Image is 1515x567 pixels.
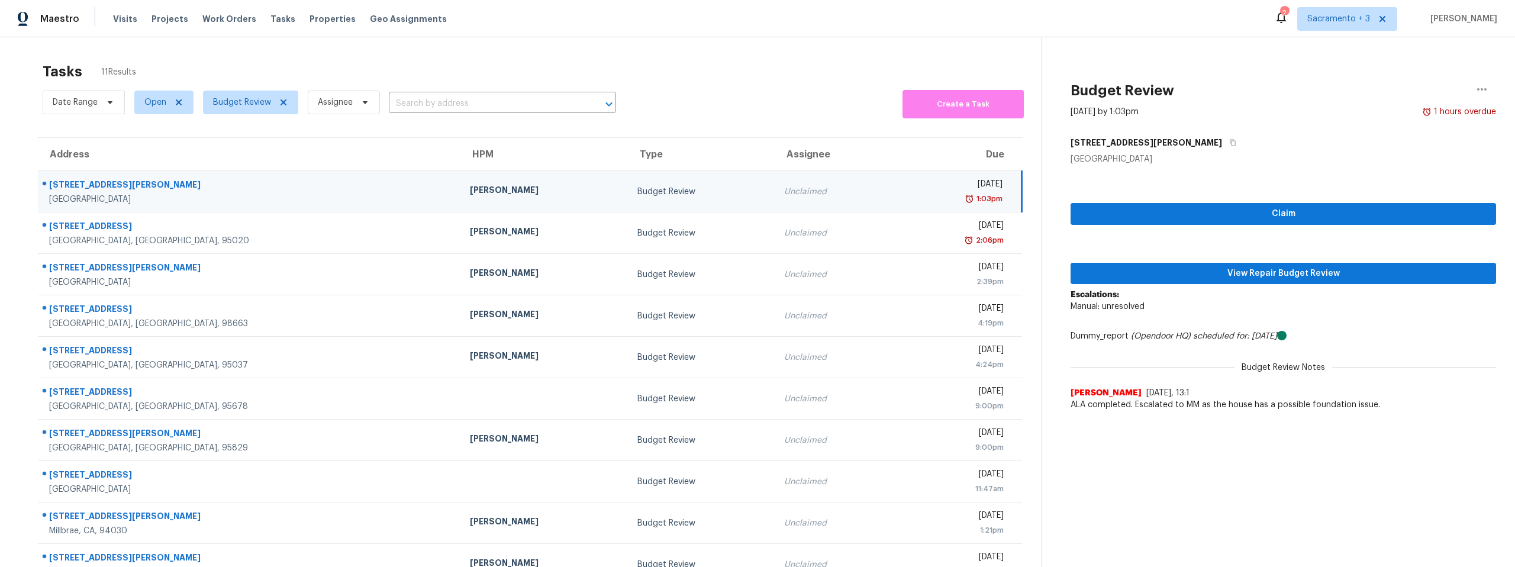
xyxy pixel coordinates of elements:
[49,442,451,454] div: [GEOGRAPHIC_DATA], [GEOGRAPHIC_DATA], 95829
[370,13,447,25] span: Geo Assignments
[892,138,1021,171] th: Due
[470,184,618,199] div: [PERSON_NAME]
[318,96,353,108] span: Assignee
[49,427,451,442] div: [STREET_ADDRESS][PERSON_NAME]
[902,510,1003,524] div: [DATE]
[974,234,1004,246] div: 2:06pm
[637,517,766,529] div: Budget Review
[1193,332,1277,340] i: scheduled for: [DATE]
[49,303,451,318] div: [STREET_ADDRESS]
[965,193,974,205] img: Overdue Alarm Icon
[113,13,137,25] span: Visits
[784,310,883,322] div: Unclaimed
[1422,106,1432,118] img: Overdue Alarm Icon
[902,359,1003,371] div: 4:24pm
[637,476,766,488] div: Budget Review
[637,269,766,281] div: Budget Review
[40,13,79,25] span: Maestro
[784,476,883,488] div: Unclaimed
[1071,106,1139,118] div: [DATE] by 1:03pm
[601,96,617,112] button: Open
[49,179,451,194] div: [STREET_ADDRESS][PERSON_NAME]
[101,66,136,78] span: 11 Results
[902,220,1003,234] div: [DATE]
[470,433,618,447] div: [PERSON_NAME]
[1432,106,1496,118] div: 1 hours overdue
[902,178,1003,193] div: [DATE]
[49,484,451,495] div: [GEOGRAPHIC_DATA]
[460,138,628,171] th: HPM
[784,227,883,239] div: Unclaimed
[470,308,618,323] div: [PERSON_NAME]
[1071,291,1119,299] b: Escalations:
[49,344,451,359] div: [STREET_ADDRESS]
[151,13,188,25] span: Projects
[902,90,1024,118] button: Create a Task
[902,524,1003,536] div: 1:21pm
[902,442,1003,453] div: 9:00pm
[144,96,166,108] span: Open
[49,276,451,288] div: [GEOGRAPHIC_DATA]
[637,434,766,446] div: Budget Review
[1071,330,1496,342] div: Dummy_report
[637,186,766,198] div: Budget Review
[637,393,766,405] div: Budget Review
[902,427,1003,442] div: [DATE]
[902,276,1003,288] div: 2:39pm
[470,225,618,240] div: [PERSON_NAME]
[470,267,618,282] div: [PERSON_NAME]
[270,15,295,23] span: Tasks
[53,96,98,108] span: Date Range
[49,194,451,205] div: [GEOGRAPHIC_DATA]
[1280,7,1288,19] div: 2
[310,13,356,25] span: Properties
[49,220,451,235] div: [STREET_ADDRESS]
[1071,137,1222,149] h5: [STREET_ADDRESS][PERSON_NAME]
[49,525,451,537] div: Millbrae, CA, 94030
[637,352,766,363] div: Budget Review
[1071,263,1496,285] button: View Repair Budget Review
[902,483,1003,495] div: 11:47am
[49,235,451,247] div: [GEOGRAPHIC_DATA], [GEOGRAPHIC_DATA], 95020
[974,193,1003,205] div: 1:03pm
[902,261,1003,276] div: [DATE]
[784,517,883,529] div: Unclaimed
[784,269,883,281] div: Unclaimed
[1131,332,1191,340] i: (Opendoor HQ)
[49,401,451,413] div: [GEOGRAPHIC_DATA], [GEOGRAPHIC_DATA], 95678
[43,66,82,78] h2: Tasks
[49,386,451,401] div: [STREET_ADDRESS]
[902,385,1003,400] div: [DATE]
[784,393,883,405] div: Unclaimed
[902,317,1003,329] div: 4:19pm
[784,434,883,446] div: Unclaimed
[49,318,451,330] div: [GEOGRAPHIC_DATA], [GEOGRAPHIC_DATA], 98663
[1071,153,1496,165] div: [GEOGRAPHIC_DATA]
[1426,13,1497,25] span: [PERSON_NAME]
[470,516,618,530] div: [PERSON_NAME]
[1146,389,1190,397] span: [DATE], 13:1
[908,98,1018,111] span: Create a Task
[389,95,583,113] input: Search by address
[1307,13,1370,25] span: Sacramento + 3
[49,469,451,484] div: [STREET_ADDRESS]
[38,138,460,171] th: Address
[1071,302,1145,311] span: Manual: unresolved
[784,352,883,363] div: Unclaimed
[49,510,451,525] div: [STREET_ADDRESS][PERSON_NAME]
[1234,362,1332,373] span: Budget Review Notes
[49,359,451,371] div: [GEOGRAPHIC_DATA], [GEOGRAPHIC_DATA], 95037
[1071,399,1496,411] span: ALA completed. Escalated to MM as the house has a possible foundation issue.
[49,262,451,276] div: [STREET_ADDRESS][PERSON_NAME]
[902,302,1003,317] div: [DATE]
[49,552,451,566] div: [STREET_ADDRESS][PERSON_NAME]
[637,310,766,322] div: Budget Review
[1222,132,1238,153] button: Copy Address
[1080,207,1487,221] span: Claim
[202,13,256,25] span: Work Orders
[902,551,1003,566] div: [DATE]
[964,234,974,246] img: Overdue Alarm Icon
[902,344,1003,359] div: [DATE]
[1071,387,1142,399] span: [PERSON_NAME]
[628,138,775,171] th: Type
